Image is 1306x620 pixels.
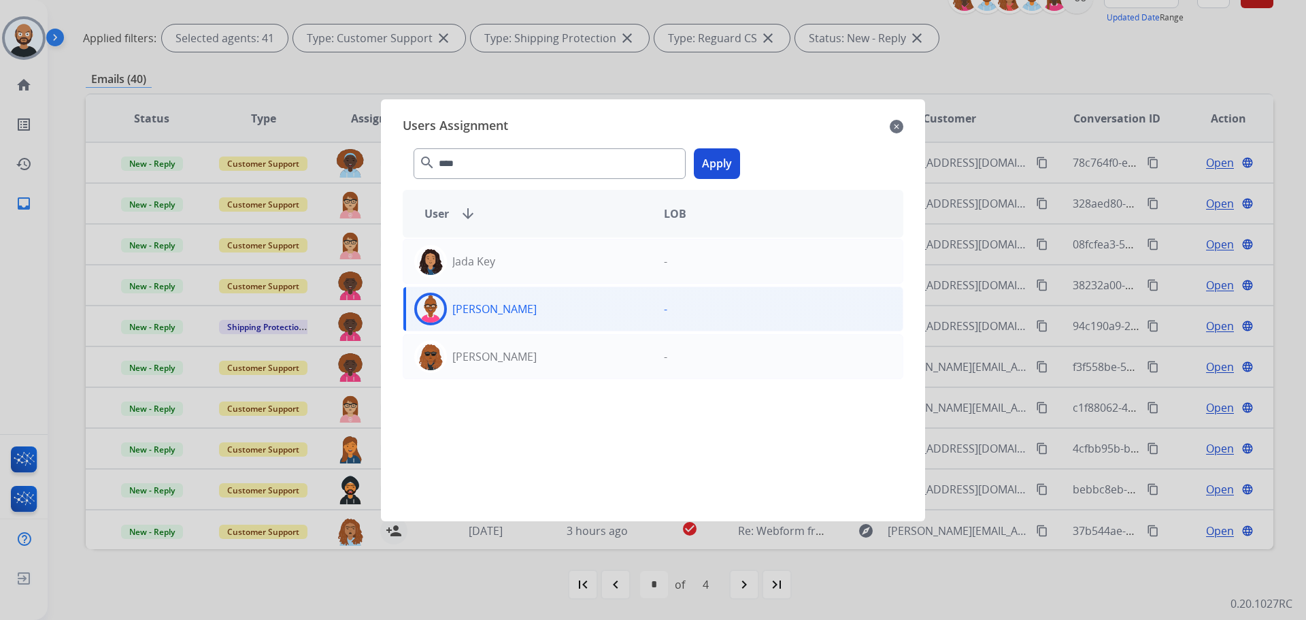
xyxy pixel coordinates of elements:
p: [PERSON_NAME] [452,348,537,365]
span: Users Assignment [403,116,508,137]
p: - [664,348,667,365]
mat-icon: arrow_downward [460,206,476,222]
p: - [664,301,667,317]
p: - [664,253,667,270]
p: Jada Key [452,253,495,270]
div: User [414,206,653,222]
mat-icon: close [890,118,903,135]
button: Apply [694,148,740,179]
mat-icon: search [419,154,435,171]
span: LOB [664,206,686,222]
p: [PERSON_NAME] [452,301,537,317]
